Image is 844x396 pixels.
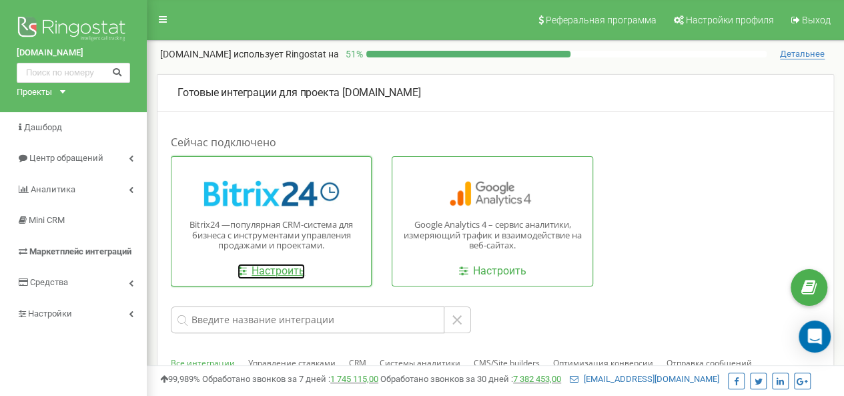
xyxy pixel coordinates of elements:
[28,309,72,319] span: Настройки
[171,135,820,150] h1: Сейчас подключено
[513,374,561,384] a: 7 382 453,00
[474,353,540,373] button: CMS/Site builders
[17,13,130,47] img: Ringostat logo
[160,374,200,384] span: 99,989%
[339,47,366,61] p: 51 %
[667,353,752,373] button: Отправка сообщений
[349,353,366,373] button: CRM
[799,321,831,353] div: Open Intercom Messenger
[553,353,653,373] button: Оптимизация конверсии
[17,86,52,99] div: Проекты
[330,374,378,384] a: 1 745 115,00
[177,86,340,99] span: Готовые интеграции для проекта
[380,374,561,384] span: Обработано звонков за 30 дней :
[29,246,131,256] span: Маркетплейс интеграций
[29,153,103,163] span: Центр обращений
[17,47,130,59] a: [DOMAIN_NAME]
[160,47,339,61] p: [DOMAIN_NAME]
[234,49,339,59] span: использует Ringostat на
[171,307,444,333] input: Введите название интеграции
[24,122,62,132] span: Дашборд
[802,15,831,25] span: Выход
[30,277,68,287] span: Средства
[17,63,130,83] input: Поиск по номеру
[238,264,305,279] a: Настроить
[546,15,657,25] span: Реферальная программа
[171,353,235,375] button: Все интеграции
[181,220,361,251] p: Bitrix24 —популярная CRM-система для бизнеса с инструментами управления продажами и проектами.
[780,49,825,59] span: Детальнее
[248,353,336,373] button: Управление ставками
[202,374,378,384] span: Обработано звонков за 7 дней :
[686,15,774,25] span: Настройки профиля
[31,184,75,194] span: Аналитика
[29,215,65,225] span: Mini CRM
[458,264,526,279] a: Настроить
[177,85,813,101] p: [DOMAIN_NAME]
[402,220,582,251] p: Google Analytics 4 – сервис аналитики, измеряющий трафик и взаимодействие на веб-сайтах.
[570,374,719,384] a: [EMAIL_ADDRESS][DOMAIN_NAME]
[380,353,460,373] button: Системы аналитики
